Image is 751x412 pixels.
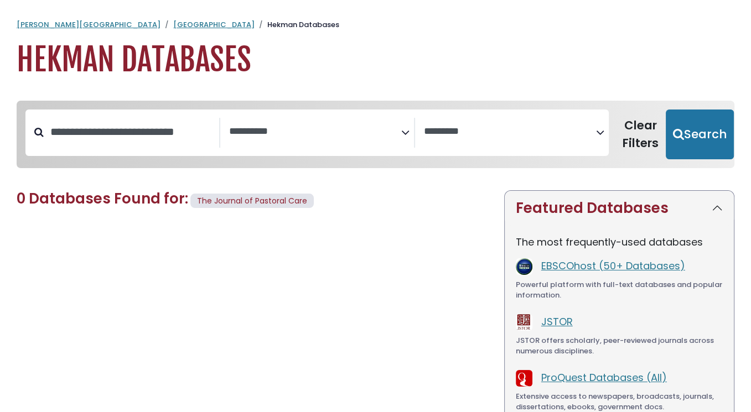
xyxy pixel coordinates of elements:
nav: breadcrumb [17,19,734,30]
div: Powerful platform with full-text databases and popular information. [516,279,723,301]
button: Clear Filters [615,109,666,159]
a: EBSCOhost (50+ Databases) [541,259,685,273]
p: The most frequently-used databases [516,234,723,249]
li: Hekman Databases [255,19,339,30]
a: JSTOR [541,315,573,328]
button: Submit for Search Results [666,109,734,159]
textarea: Search [424,126,596,138]
span: The Journal of Pastoral Care [197,195,307,206]
a: ProQuest Databases (All) [541,371,667,384]
button: Featured Databases [505,191,734,226]
h1: Hekman Databases [17,41,734,79]
a: [PERSON_NAME][GEOGRAPHIC_DATA] [17,19,160,30]
span: 0 Databases Found for: [17,189,188,208]
textarea: Search [229,126,401,138]
nav: Search filters [17,101,734,168]
div: JSTOR offers scholarly, peer-reviewed journals across numerous disciplines. [516,335,723,357]
input: Search database by title or keyword [44,123,219,141]
a: [GEOGRAPHIC_DATA] [173,19,255,30]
